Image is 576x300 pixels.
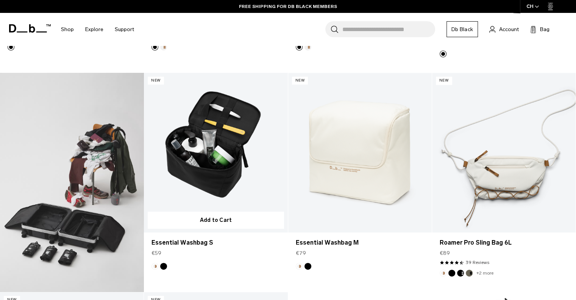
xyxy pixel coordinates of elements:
[144,73,287,232] a: Essential Washbag S
[61,16,74,43] a: Shop
[296,263,303,270] button: Oatmilk
[304,263,311,270] button: Black Out
[540,25,549,33] span: Bag
[446,21,478,37] a: Db Black
[440,270,446,276] button: Oatmilk
[8,44,14,50] button: Black Out
[288,73,432,232] a: Essential Washbag M
[85,16,103,43] a: Explore
[148,212,284,229] button: Add to Cart
[151,263,158,270] button: Oatmilk
[55,13,140,46] nav: Main Navigation
[292,77,308,85] p: New
[476,270,493,276] a: +2 more
[296,238,424,247] a: Essential Washbag M
[151,44,158,50] button: Black Out
[436,77,452,85] p: New
[148,77,164,85] p: New
[466,270,473,276] button: Forest Green
[499,25,519,33] span: Account
[115,16,134,43] a: Support
[432,73,576,232] a: Roamer Pro Sling Bag 6L
[489,25,519,34] a: Account
[160,263,167,270] button: Black Out
[151,249,161,257] span: €59
[530,25,549,34] button: Bag
[440,238,568,247] a: Roamer Pro Sling Bag 6L
[160,44,167,50] button: Oatmilk
[304,44,311,50] button: Oatmilk
[440,50,446,57] button: Black Out
[466,259,489,266] a: 39 reviews
[457,270,464,276] button: Charcoal Grey
[296,44,303,50] button: Black Out
[239,3,337,10] a: FREE SHIPPING FOR DB BLACK MEMBERS
[296,249,306,257] span: €79
[448,270,455,276] button: Black Out
[151,238,280,247] a: Essential Washbag S
[440,249,450,257] span: €89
